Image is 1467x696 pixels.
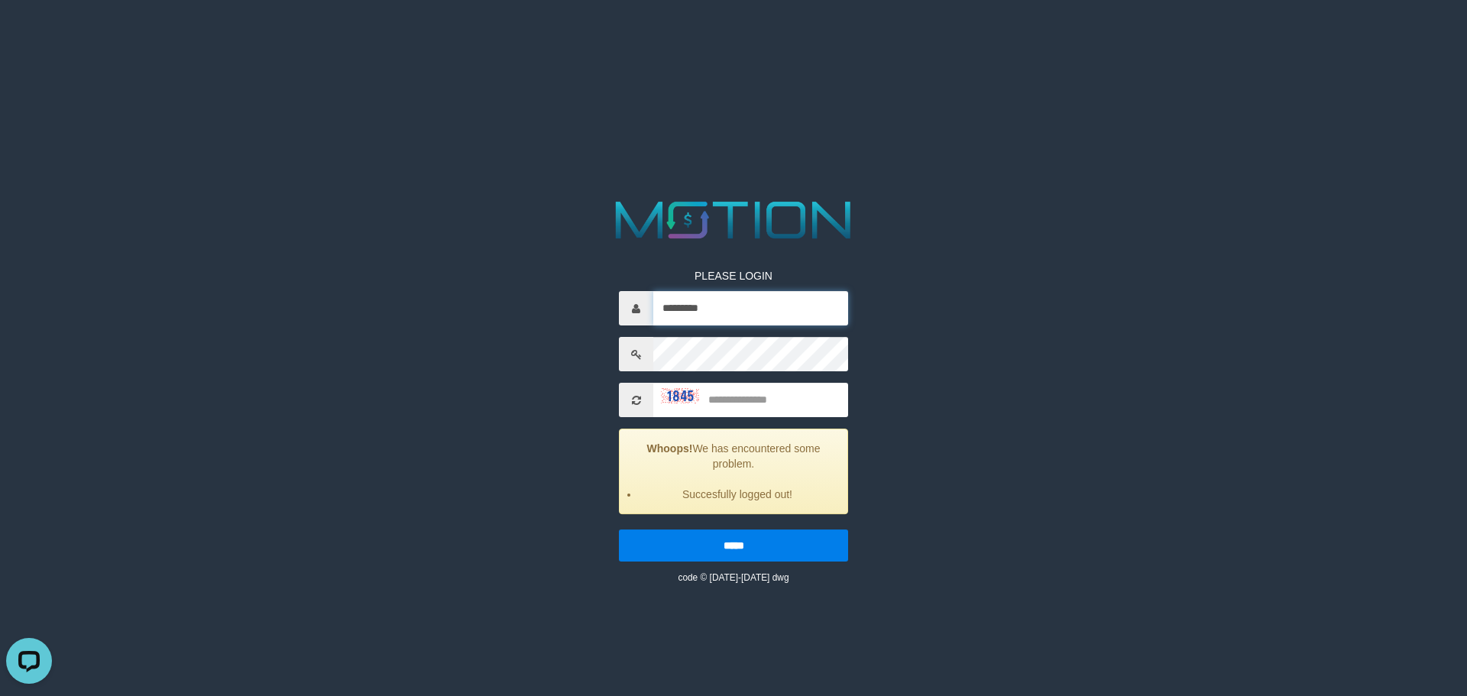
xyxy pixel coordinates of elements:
[678,572,789,583] small: code © [DATE]-[DATE] dwg
[619,429,848,514] div: We has encountered some problem.
[6,6,52,52] button: Open LiveChat chat widget
[619,268,848,283] p: PLEASE LOGIN
[661,388,699,403] img: captcha
[647,442,693,455] strong: Whoops!
[605,195,862,245] img: MOTION_logo.png
[639,487,836,502] li: Succesfully logged out!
